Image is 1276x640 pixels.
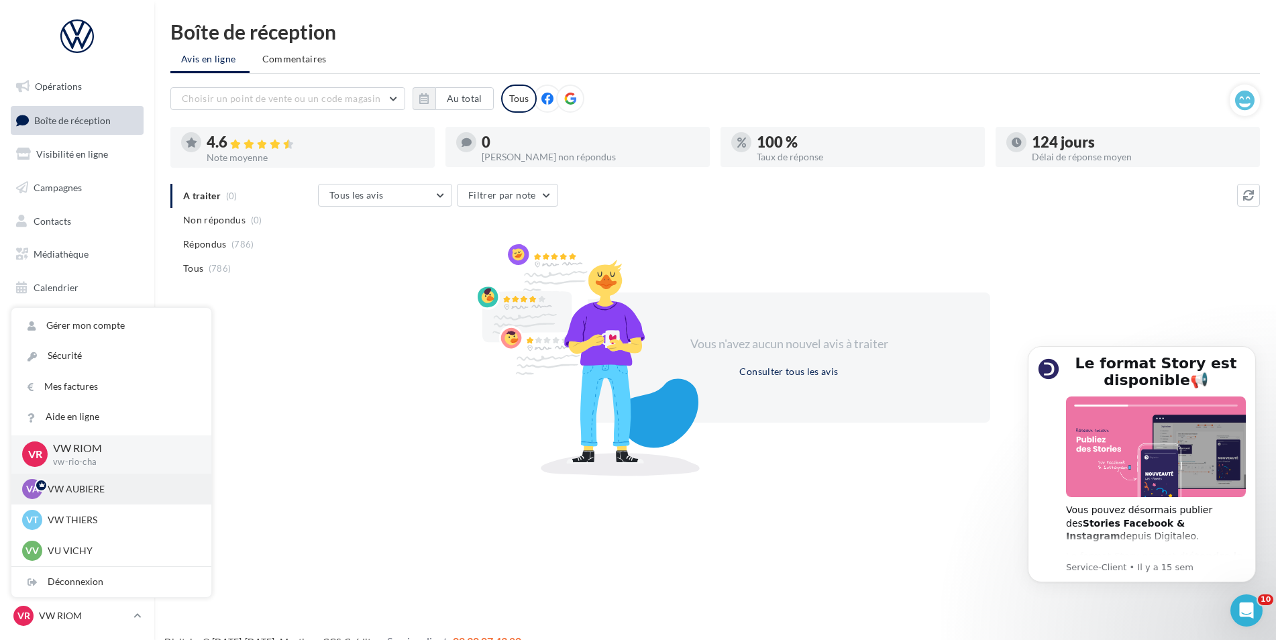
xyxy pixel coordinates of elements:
[734,364,843,380] button: Consulter tous les avis
[435,87,494,110] button: Au total
[11,603,144,629] a: VR VW RIOM
[8,240,146,268] a: Médiathèque
[413,87,494,110] button: Au total
[1032,152,1249,162] div: Délai de réponse moyen
[26,482,39,496] span: VA
[318,184,452,207] button: Tous les avis
[11,311,211,341] a: Gérer mon compte
[8,106,146,135] a: Boîte de réception
[183,237,227,251] span: Répondus
[48,513,195,527] p: VW THIERS
[58,235,238,248] p: Message from Service-Client, sent Il y a 15 sem
[36,148,108,160] span: Visibilité en ligne
[251,215,262,225] span: (0)
[8,307,146,347] a: PLV et print personnalisable
[34,282,78,293] span: Calendrier
[209,263,231,274] span: (786)
[8,207,146,235] a: Contacts
[8,174,146,202] a: Campagnes
[170,21,1260,42] div: Boîte de réception
[457,184,558,207] button: Filtrer par note
[482,135,699,150] div: 0
[28,447,42,462] span: VR
[48,544,195,557] p: VU VICHY
[8,352,146,391] a: Campagnes DataOnDemand
[501,85,537,113] div: Tous
[757,152,974,162] div: Taux de réponse
[1008,326,1276,604] iframe: Intercom notifications message
[674,335,904,353] div: Vous n'avez aucun nouvel avis à traiter
[11,567,211,597] div: Déconnexion
[262,52,327,66] span: Commentaires
[329,189,384,201] span: Tous les avis
[183,213,246,227] span: Non répondus
[1230,594,1263,627] iframe: Intercom live chat
[182,93,380,104] span: Choisir un point de vente ou un code magasin
[34,182,82,193] span: Campagnes
[34,248,89,260] span: Médiathèque
[26,513,38,527] span: VT
[207,153,424,162] div: Note moyenne
[35,81,82,92] span: Opérations
[757,135,974,150] div: 100 %
[482,152,699,162] div: [PERSON_NAME] non répondus
[8,72,146,101] a: Opérations
[11,372,211,402] a: Mes factures
[11,402,211,432] a: Aide en ligne
[8,274,146,302] a: Calendrier
[1032,135,1249,150] div: 124 jours
[8,140,146,168] a: Visibilité en ligne
[17,609,30,623] span: VR
[58,224,238,290] div: Le format Story permet d de vos prises de parole et de communiquer de manière éphémère
[39,609,128,623] p: VW RIOM
[25,544,39,557] span: VV
[1258,594,1273,605] span: 10
[53,456,190,468] p: vw-rio-cha
[170,87,405,110] button: Choisir un point de vente ou un code magasin
[207,135,424,150] div: 4.6
[11,341,211,371] a: Sécurité
[183,262,203,275] span: Tous
[48,482,195,496] p: VW AUBIERE
[34,215,71,226] span: Contacts
[34,114,111,125] span: Boîte de réception
[231,239,254,250] span: (786)
[53,441,190,456] p: VW RIOM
